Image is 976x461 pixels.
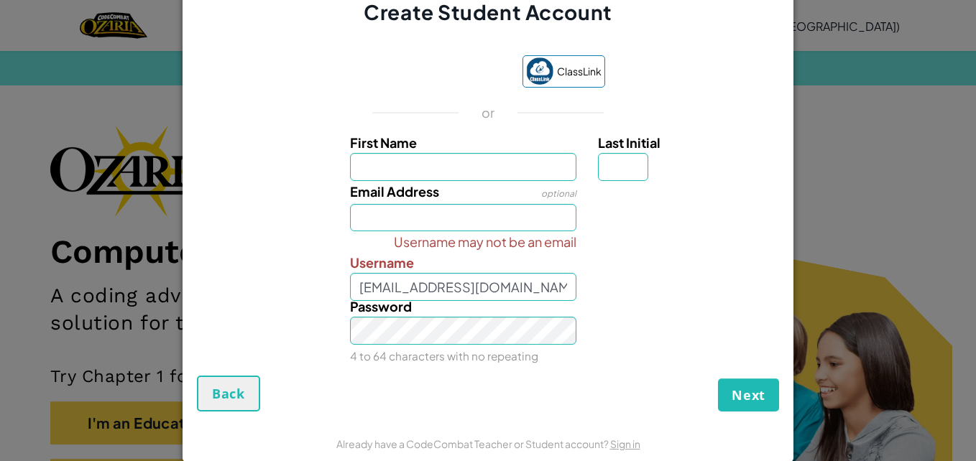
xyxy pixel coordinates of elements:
[526,57,553,85] img: classlink-logo-small.png
[350,298,412,315] span: Password
[732,386,765,404] span: Next
[610,437,640,450] a: Sign in
[197,376,260,411] button: Back
[336,437,610,450] span: Already have a CodeCombat Teacher or Student account?
[350,349,538,363] small: 4 to 64 characters with no repeating
[350,134,417,151] span: First Name
[557,61,602,82] span: ClassLink
[350,254,414,271] span: Username
[212,385,245,402] span: Back
[541,188,576,199] span: optional
[718,378,779,411] button: Next
[350,183,439,200] span: Email Address
[482,104,495,121] p: or
[598,134,660,151] span: Last Initial
[364,57,515,88] iframe: Botón de Acceder con Google
[394,231,576,252] span: Username may not be an email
